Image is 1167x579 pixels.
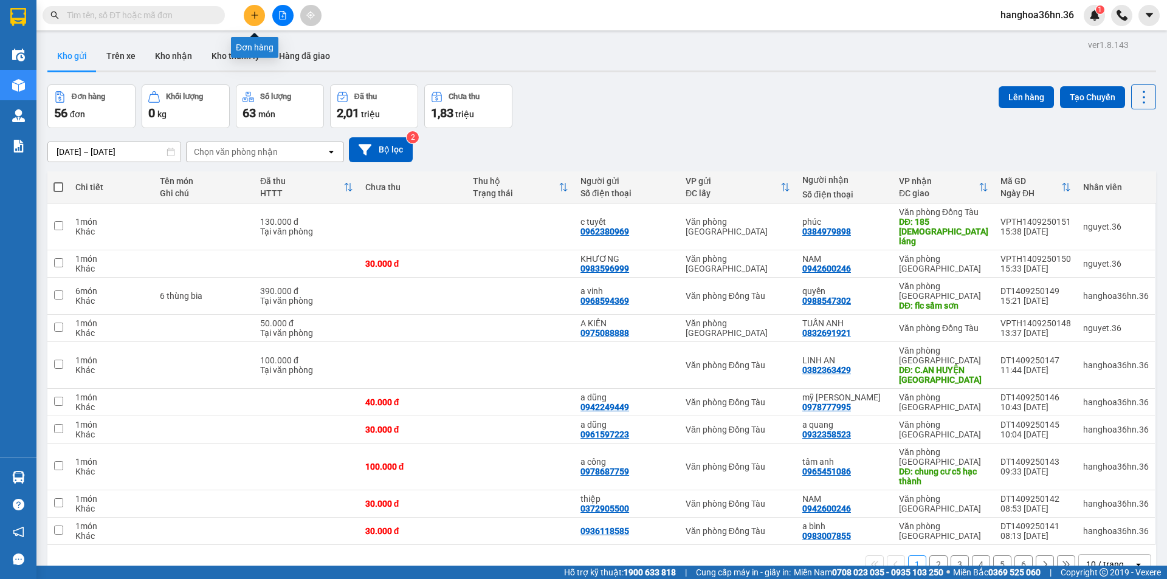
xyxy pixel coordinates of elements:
input: Select a date range. [48,142,181,162]
div: nguyet.36 [1083,259,1149,269]
img: icon-new-feature [1089,10,1100,21]
button: 5 [993,555,1011,574]
div: 130.000 đ [260,217,353,227]
div: mỹ đào [802,392,887,402]
span: 56 [54,106,67,120]
div: quyền [802,286,887,296]
div: 6 món [75,286,148,296]
button: aim [300,5,322,26]
span: plus [250,11,259,19]
div: Trạng thái [473,188,559,198]
div: Khối lượng [166,92,203,101]
span: file-add [278,11,287,19]
div: Ghi chú [160,188,247,198]
div: Văn phòng Đồng Tàu [899,207,988,217]
div: A KIÊN [580,318,673,328]
div: 1 món [75,420,148,430]
div: c tuyết [580,217,673,227]
div: a dũng [580,392,673,402]
div: Người nhận [802,175,887,185]
span: 1 [1098,5,1102,14]
button: Kho nhận [145,41,202,70]
button: Kho thanh lý [202,41,269,70]
div: Văn phòng [GEOGRAPHIC_DATA] [899,392,988,412]
img: logo.jpg [15,15,76,76]
div: Văn phòng [GEOGRAPHIC_DATA] [899,420,988,439]
button: Bộ lọc [349,137,413,162]
button: 2 [929,555,948,574]
div: Khác [75,296,148,306]
div: Khác [75,264,148,273]
div: 0932358523 [802,430,851,439]
div: Văn phòng [GEOGRAPHIC_DATA] [686,318,790,338]
span: Miền Bắc [953,566,1041,579]
span: 0 [148,106,155,120]
th: Toggle SortBy [893,171,994,204]
div: DT1409250147 [1000,355,1071,365]
img: warehouse-icon [12,49,25,61]
div: hanghoa36hn.36 [1083,462,1149,471]
div: Khác [75,504,148,513]
span: 2,01 [337,106,359,120]
button: caret-down [1138,5,1160,26]
div: Văn phòng [GEOGRAPHIC_DATA] [686,254,790,273]
div: DT1409250141 [1000,521,1071,531]
button: Hàng đã giao [269,41,340,70]
div: Đơn hàng [231,37,278,58]
span: món [258,109,275,119]
div: 09:33 [DATE] [1000,467,1071,476]
div: VP nhận [899,176,979,186]
span: aim [306,11,315,19]
span: message [13,553,24,565]
div: 6 thùng bia [160,291,247,301]
div: a quang [802,420,887,430]
div: Thu hộ [473,176,559,186]
div: Văn phòng [GEOGRAPHIC_DATA] [899,346,988,365]
button: 6 [1014,555,1033,574]
div: Văn phòng Đồng Tàu [686,425,790,434]
div: DT1409250145 [1000,420,1071,430]
li: Hotline: 1900888999 [67,75,276,91]
div: 1 món [75,355,148,365]
span: hanghoa36hn.36 [991,7,1084,22]
div: VPTH1409250150 [1000,254,1071,264]
button: Lên hàng [999,86,1054,108]
input: Tìm tên, số ĐT hoặc mã đơn [67,9,210,22]
div: Khác [75,402,148,412]
button: Trên xe [97,41,145,70]
div: tâm anh [802,457,887,467]
div: a bình [802,521,887,531]
div: hanghoa36hn.36 [1083,360,1149,370]
div: 0962380969 [580,227,629,236]
div: 30.000 đ [365,259,461,269]
div: 1 món [75,521,148,531]
img: warehouse-icon [12,471,25,484]
div: Khác [75,430,148,439]
div: VP gửi [686,176,780,186]
div: Văn phòng [GEOGRAPHIC_DATA] [899,281,988,301]
div: Văn phòng Đồng Tàu [686,397,790,407]
div: Đã thu [260,176,343,186]
div: Văn phòng [GEOGRAPHIC_DATA] [899,521,988,541]
div: phúc [802,217,887,227]
div: Khác [75,467,148,476]
div: Chọn văn phòng nhận [194,146,278,158]
div: Văn phòng Đồng Tàu [899,323,988,333]
button: 1 [908,555,926,574]
div: hanghoa36hn.36 [1083,499,1149,509]
div: Văn phòng [GEOGRAPHIC_DATA] [899,447,988,467]
div: nguyet.36 [1083,222,1149,231]
button: file-add [272,5,294,26]
div: Mã GD [1000,176,1061,186]
span: triệu [455,109,474,119]
div: a dũng [580,420,673,430]
div: Khác [75,365,148,375]
div: Số lượng [260,92,291,101]
div: 10 / trang [1086,558,1124,570]
div: Đơn hàng [72,92,105,101]
div: 1 món [75,318,148,328]
div: 1 món [75,217,148,227]
span: 1,83 [431,106,453,120]
div: hanghoa36hn.36 [1083,526,1149,536]
th: Toggle SortBy [680,171,796,204]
